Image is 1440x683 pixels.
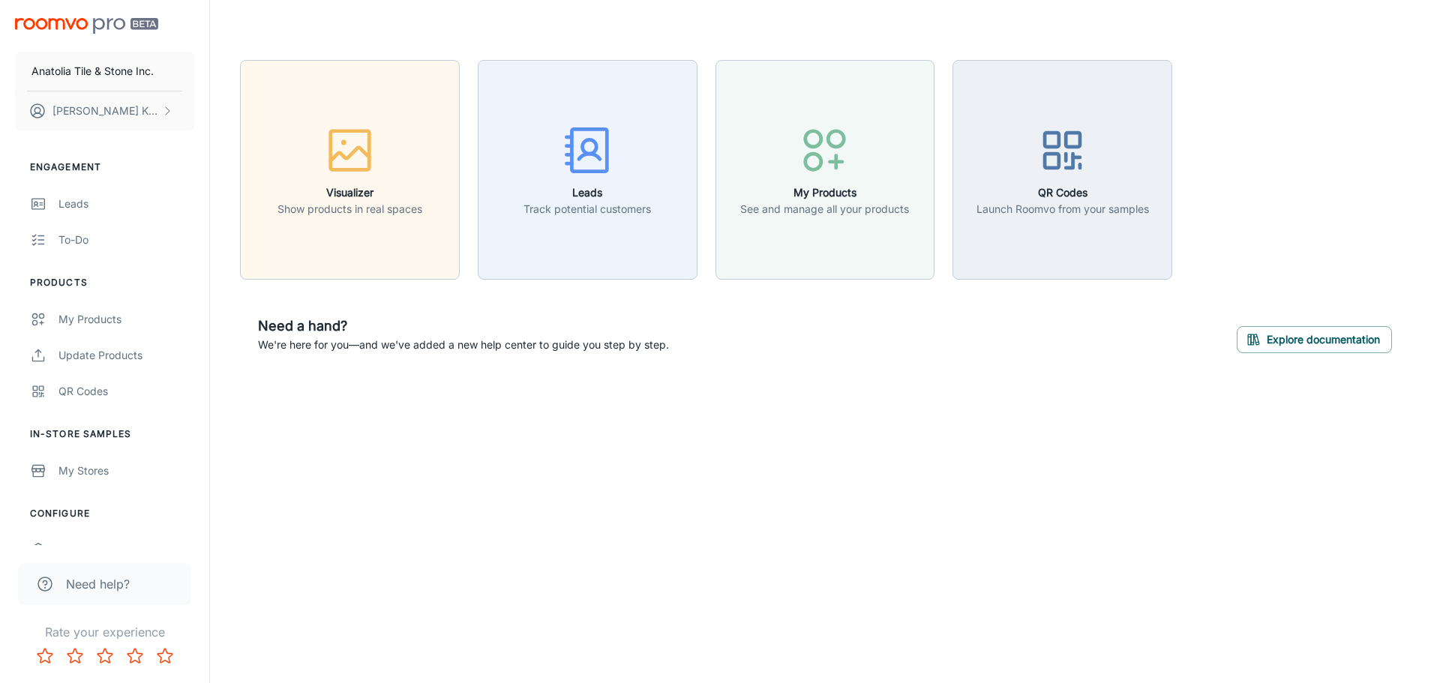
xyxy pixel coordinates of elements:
[258,316,669,337] h6: Need a hand?
[740,184,909,201] h6: My Products
[15,52,194,91] button: Anatolia Tile & Stone Inc.
[258,337,669,353] p: We're here for you—and we've added a new help center to guide you step by step.
[277,201,422,217] p: Show products in real spaces
[523,184,651,201] h6: Leads
[58,311,194,328] div: My Products
[58,232,194,248] div: To-do
[58,347,194,364] div: Update Products
[15,18,158,34] img: Roomvo PRO Beta
[31,63,154,79] p: Anatolia Tile & Stone Inc.
[976,201,1149,217] p: Launch Roomvo from your samples
[240,60,460,280] button: VisualizerShow products in real spaces
[478,161,697,176] a: LeadsTrack potential customers
[58,383,194,400] div: QR Codes
[715,161,935,176] a: My ProductsSee and manage all your products
[952,161,1172,176] a: QR CodesLaunch Roomvo from your samples
[277,184,422,201] h6: Visualizer
[15,91,194,130] button: [PERSON_NAME] Kundargi
[1237,331,1392,346] a: Explore documentation
[740,201,909,217] p: See and manage all your products
[715,60,935,280] button: My ProductsSee and manage all your products
[58,196,194,212] div: Leads
[952,60,1172,280] button: QR CodesLaunch Roomvo from your samples
[976,184,1149,201] h6: QR Codes
[1237,326,1392,353] button: Explore documentation
[478,60,697,280] button: LeadsTrack potential customers
[52,103,158,119] p: [PERSON_NAME] Kundargi
[523,201,651,217] p: Track potential customers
